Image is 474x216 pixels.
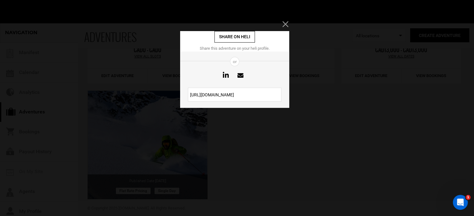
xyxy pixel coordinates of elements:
[466,195,471,200] span: 1
[214,31,255,43] div: Share on heli
[180,46,289,52] div: Share this adventure on your heli profile.
[453,195,468,210] iframe: Intercom live chat
[282,21,289,27] button: Close
[230,57,239,66] span: or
